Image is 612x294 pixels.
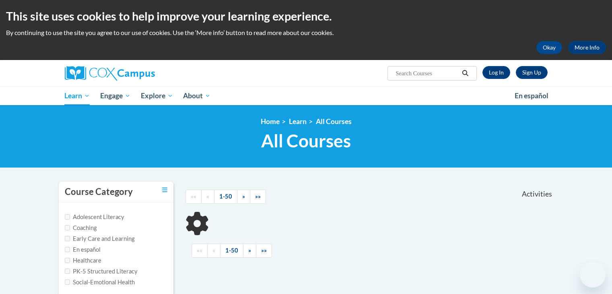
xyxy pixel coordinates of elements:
[65,214,70,219] input: Checkbox for Options
[580,262,606,288] iframe: Button to launch messaging window
[162,186,167,195] a: Toggle collapse
[459,68,471,78] button: Search
[509,87,554,104] a: En español
[256,244,272,258] a: End
[65,278,135,287] label: Social-Emotional Health
[242,193,245,200] span: »
[65,247,70,252] input: Checkbox for Options
[64,91,90,101] span: Learn
[65,256,101,265] label: Healthcare
[220,244,243,258] a: 1-50
[65,66,218,81] a: Cox Campus
[183,91,210,101] span: About
[568,41,606,54] a: More Info
[185,190,202,204] a: Begining
[95,87,136,105] a: Engage
[6,8,606,24] h2: This site uses cookies to help improve your learning experience.
[206,193,209,200] span: «
[255,193,261,200] span: »»
[214,190,237,204] a: 1-50
[191,193,196,200] span: ««
[65,280,70,285] input: Checkbox for Options
[250,190,266,204] a: End
[65,66,155,81] img: Cox Campus
[316,117,352,126] a: All Courses
[65,224,97,232] label: Coaching
[516,66,548,79] a: Register
[261,247,267,254] span: »»
[237,190,250,204] a: Next
[141,91,173,101] span: Explore
[100,91,130,101] span: Engage
[65,245,101,254] label: En español
[261,130,351,151] span: All Courses
[482,66,510,79] a: Log In
[178,87,216,105] a: About
[65,267,138,276] label: PK-5 Structured Literacy
[65,186,133,198] h3: Course Category
[197,247,202,254] span: ««
[65,236,70,241] input: Checkbox for Options
[65,234,134,243] label: Early Care and Learning
[243,244,256,258] a: Next
[515,91,548,100] span: En español
[53,87,560,105] div: Main menu
[522,190,552,199] span: Activities
[395,68,459,78] input: Search Courses
[136,87,178,105] a: Explore
[212,247,215,254] span: «
[65,213,124,222] label: Adolescent Literacy
[65,225,70,230] input: Checkbox for Options
[201,190,214,204] a: Previous
[536,41,562,54] button: Okay
[192,244,208,258] a: Begining
[65,269,70,274] input: Checkbox for Options
[60,87,95,105] a: Learn
[6,28,606,37] p: By continuing to use the site you agree to our use of cookies. Use the ‘More info’ button to read...
[261,117,280,126] a: Home
[207,244,220,258] a: Previous
[289,117,307,126] a: Learn
[65,258,70,263] input: Checkbox for Options
[248,247,251,254] span: »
